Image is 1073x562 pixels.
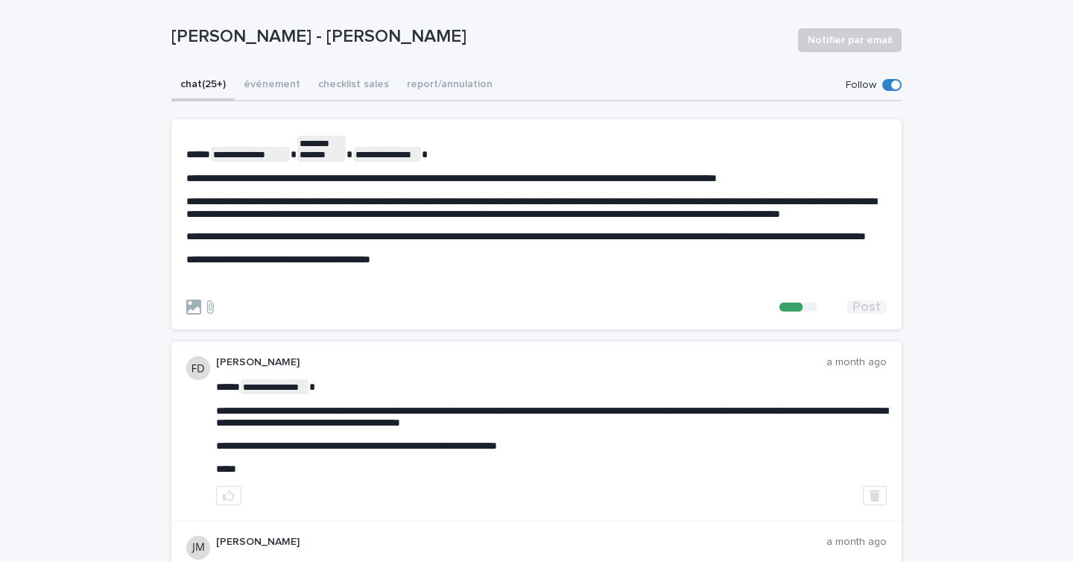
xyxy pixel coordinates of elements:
[798,28,902,52] button: Notifier par email
[779,303,846,312] div: null
[846,300,887,314] button: Post
[852,300,881,314] span: Post
[216,486,241,505] button: like this post
[826,356,887,369] p: a month ago
[235,70,309,101] button: événement
[863,486,887,505] button: Delete post
[171,26,786,48] p: [PERSON_NAME] - [PERSON_NAME]
[171,70,235,101] button: chat (25+)
[309,70,398,101] button: checklist sales
[846,79,876,92] p: Follow
[216,356,826,369] p: [PERSON_NAME]
[398,70,501,101] button: report/annulation
[826,536,887,549] p: a month ago
[808,33,892,48] span: Notifier par email
[216,536,826,549] p: [PERSON_NAME]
